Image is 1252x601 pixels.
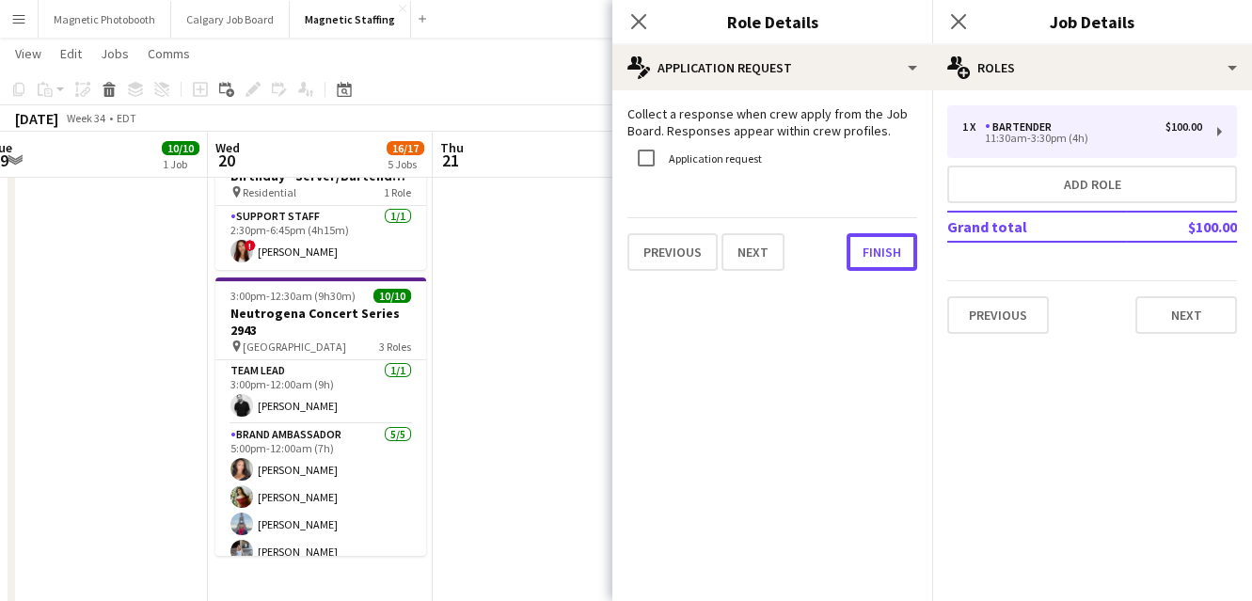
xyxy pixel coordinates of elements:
button: Next [1135,296,1237,334]
div: Roles [932,45,1252,90]
span: Residential [243,185,296,199]
a: Jobs [93,41,136,66]
span: Thu [440,139,464,156]
button: Magnetic Staffing [290,1,411,38]
span: ! [245,240,256,251]
div: 1 Job [163,157,198,171]
button: Previous [627,233,718,271]
span: [GEOGRAPHIC_DATA] [243,340,346,354]
app-card-role: Team Lead1/13:00pm-12:00am (9h)[PERSON_NAME] [215,360,426,424]
span: 3 Roles [379,340,411,354]
div: Bartender [985,120,1059,134]
span: 10/10 [373,289,411,303]
div: 11:30am-3:30pm (4h) [962,134,1202,143]
a: Comms [140,41,198,66]
button: Next [721,233,784,271]
span: 16/17 [387,141,424,155]
button: Finish [847,233,917,271]
span: 10/10 [162,141,199,155]
span: Jobs [101,45,129,62]
span: 1 Role [384,185,411,199]
app-job-card: 3:00pm-12:30am (9h30m) (Thu)10/10Neutrogena Concert Series 2943 [GEOGRAPHIC_DATA]3 RolesTeam Lead... [215,277,426,556]
td: $100.00 [1126,212,1237,242]
button: Calgary Job Board [171,1,290,38]
app-job-card: 2:30pm-6:45pm (4h15m)1/1[PERSON_NAME]'s 11th Birthday - Server/Bartender #3104 Residential1 RoleS... [215,123,426,270]
span: 20 [213,150,240,171]
app-card-role: Support Staff1/12:30pm-6:45pm (4h15m)![PERSON_NAME] [215,206,426,270]
button: Magnetic Photobooth [39,1,171,38]
div: [DATE] [15,109,58,128]
button: Add role [947,166,1237,203]
span: 21 [437,150,464,171]
h3: Job Details [932,9,1252,34]
p: Collect a response when crew apply from the Job Board. Responses appear within crew profiles. [627,105,917,139]
span: Comms [148,45,190,62]
span: Week 34 [62,111,109,125]
span: Wed [215,139,240,156]
span: View [15,45,41,62]
h3: Role Details [612,9,932,34]
div: 5 Jobs [388,157,423,171]
button: Previous [947,296,1049,334]
div: Application Request [612,45,932,90]
div: $100.00 [1165,120,1202,134]
div: EDT [117,111,136,125]
label: Application request [665,151,762,166]
span: 3:00pm-12:30am (9h30m) (Thu) [230,289,373,303]
h3: Neutrogena Concert Series 2943 [215,305,426,339]
span: Edit [60,45,82,62]
td: Grand total [947,212,1126,242]
a: View [8,41,49,66]
div: 1 x [962,120,985,134]
app-card-role: Brand Ambassador5/55:00pm-12:00am (7h)[PERSON_NAME][PERSON_NAME][PERSON_NAME][PERSON_NAME] [215,424,426,597]
a: Edit [53,41,89,66]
